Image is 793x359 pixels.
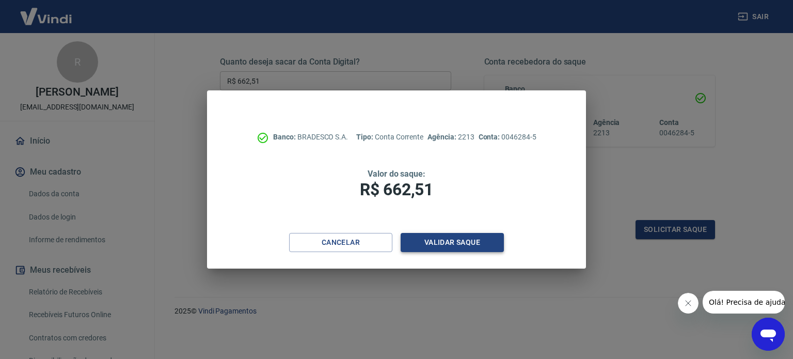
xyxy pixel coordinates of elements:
iframe: Mensagem da empresa [703,291,785,314]
button: Cancelar [289,233,392,252]
span: R$ 662,51 [360,180,433,199]
iframe: Botão para abrir a janela de mensagens [752,318,785,351]
p: 2213 [427,132,474,143]
span: Tipo: [356,133,375,141]
span: Conta: [479,133,502,141]
span: Banco: [273,133,297,141]
p: 0046284-5 [479,132,536,143]
span: Valor do saque: [368,169,425,179]
span: Agência: [427,133,458,141]
iframe: Fechar mensagem [678,293,699,314]
span: Olá! Precisa de ajuda? [6,7,87,15]
p: Conta Corrente [356,132,423,143]
p: BRADESCO S.A. [273,132,348,143]
button: Validar saque [401,233,504,252]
